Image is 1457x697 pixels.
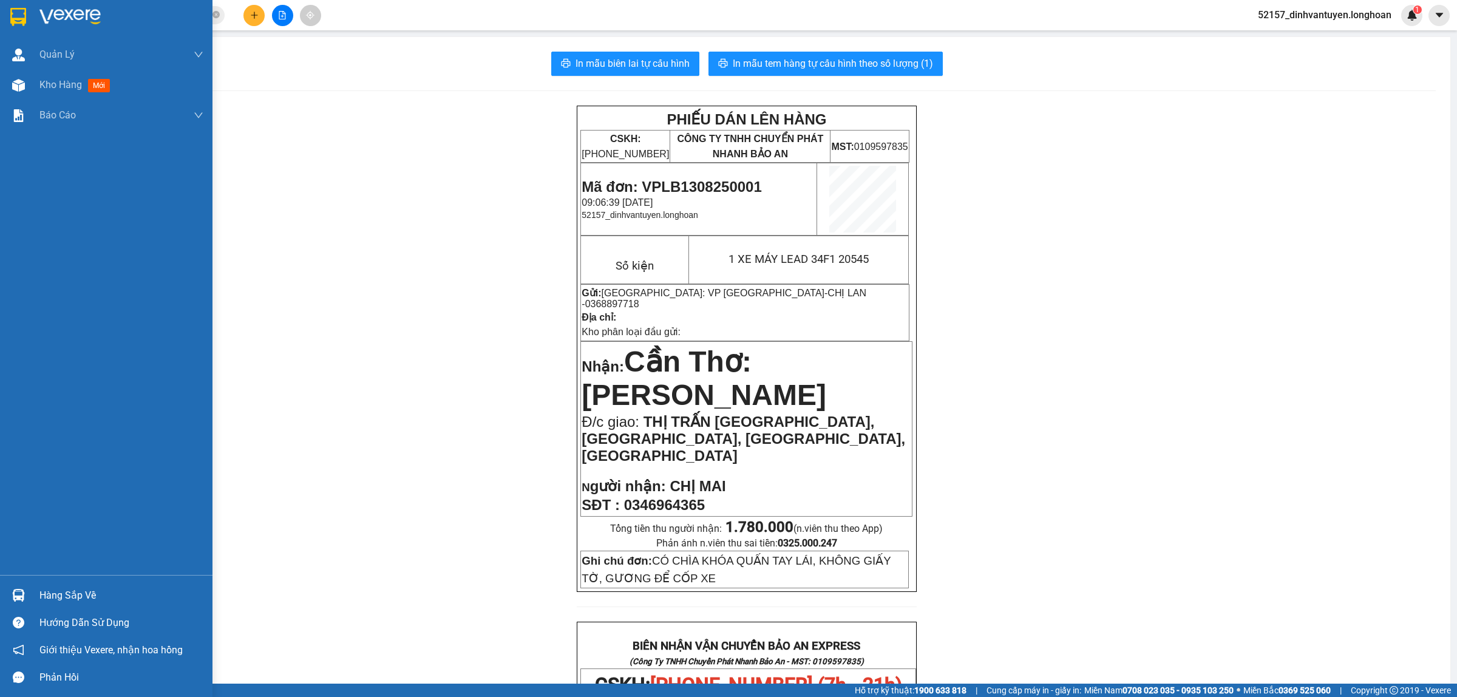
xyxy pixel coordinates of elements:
img: icon-new-feature [1407,10,1418,21]
span: - [582,288,866,309]
button: plus [243,5,265,26]
span: 1 XE MÁY LEAD 34F1 20545 [728,253,869,266]
span: CSKH: [595,673,902,696]
span: 52157_dinhvantuyen.longhoan [582,210,698,220]
strong: 1.780.000 [725,518,793,535]
span: Tổng tiền thu người nhận: [610,523,883,534]
span: CÔNG TY TNHH CHUYỂN PHÁT NHANH BẢO AN [677,134,823,159]
span: 0109597835 [170,42,246,53]
strong: BIÊN NHẬN VẬN CHUYỂN BẢO AN EXPRESS [633,639,860,653]
img: solution-icon [12,109,25,122]
strong: 0369 525 060 [1279,685,1331,695]
span: Mã đơn: VPLB1308250001 [582,178,761,195]
button: printerIn mẫu biên lai tự cấu hình [551,52,699,76]
span: 0368897718 [585,299,639,309]
span: printer [561,58,571,70]
span: aim [306,11,314,19]
span: [PHONE_NUMBER] (7h - 21h) [650,673,902,696]
span: down [194,110,203,120]
button: caret-down [1428,5,1450,26]
span: copyright [1390,686,1398,695]
span: Cung cấp máy in - giấy in: [987,684,1081,697]
img: warehouse-icon [12,79,25,92]
strong: PHIẾU DÁN LÊN HÀNG [667,111,826,127]
span: Phản ánh n.viên thu sai tiền: [656,537,837,549]
span: Giới thiệu Vexere, nhận hoa hồng [39,642,183,658]
button: printerIn mẫu tem hàng tự cấu hình theo số lượng (1) [708,52,943,76]
strong: CSKH: [610,134,641,144]
span: 1 [1415,5,1419,14]
strong: N [582,481,665,494]
div: Hàng sắp về [39,586,203,605]
span: | [1340,684,1342,697]
div: Hướng dẫn sử dụng [39,614,203,632]
sup: 1 [1413,5,1422,14]
span: Miền Nam [1084,684,1234,697]
span: Quản Lý [39,47,75,62]
span: CÓ CHÌA KHÓA QUẤN TAY LÁI, KHÔNG GIẤY TỜ, GƯƠNG ĐỂ CỐP XE [582,554,891,585]
span: [PHONE_NUMBER] [582,134,669,159]
span: message [13,671,24,683]
span: (n.viên thu theo App) [725,523,883,534]
span: 0109597835 [831,141,908,152]
strong: 1900 633 818 [914,685,966,695]
span: Cần Thơ: [PERSON_NAME] [582,345,826,411]
strong: 0325.000.247 [778,537,837,549]
span: Mã đơn: VPLB1308250001 [5,78,124,112]
span: Hỗ trợ kỹ thuật: [855,684,966,697]
span: file-add [278,11,287,19]
span: Đ/c giao: [582,413,643,430]
span: question-circle [13,617,24,628]
span: CÔNG TY TNHH CHUYỂN PHÁT NHANH BẢO AN [94,25,168,70]
span: Kho phân loại đầu gửi: [582,327,681,337]
span: printer [718,58,728,70]
span: [PHONE_NUMBER] [5,37,92,58]
span: 09:06:39 [DATE] [582,197,653,208]
img: warehouse-icon [12,49,25,61]
span: caret-down [1434,10,1445,21]
span: gười nhận: [590,478,666,494]
span: close-circle [212,10,220,21]
span: notification [13,644,24,656]
strong: Gửi: [582,288,601,298]
span: down [194,50,203,59]
span: Nhận: [582,358,624,375]
span: | [976,684,977,697]
button: aim [300,5,321,26]
strong: SĐT : [582,497,620,513]
strong: MST: [831,141,854,152]
div: Phản hồi [39,668,203,687]
img: logo-vxr [10,8,26,26]
span: CHỊ MAI [670,478,725,494]
strong: 0708 023 035 - 0935 103 250 [1122,685,1234,695]
strong: CSKH: [33,37,64,47]
strong: PHIẾU DÁN LÊN HÀNG [47,5,207,22]
button: file-add [272,5,293,26]
span: close-circle [212,11,220,18]
span: In mẫu tem hàng tự cấu hình theo số lượng (1) [733,56,933,71]
span: Số kiện [616,259,654,273]
img: warehouse-icon [12,589,25,602]
span: Miền Bắc [1243,684,1331,697]
strong: (Công Ty TNHH Chuyển Phát Nhanh Bảo An - MST: 0109597835) [630,657,864,666]
strong: Ghi chú đơn: [582,554,652,567]
span: 52157_dinhvantuyen.longhoan [1248,7,1401,22]
span: mới [88,79,110,92]
span: In mẫu biên lai tự cấu hình [576,56,690,71]
span: CHỊ LAN - [582,288,866,309]
strong: Địa chỉ: [582,312,616,322]
span: 0346964365 [624,497,705,513]
span: Kho hàng [39,79,82,90]
span: Báo cáo [39,107,76,123]
span: THỊ TRẤN [GEOGRAPHIC_DATA], [GEOGRAPHIC_DATA], [GEOGRAPHIC_DATA], [GEOGRAPHIC_DATA] [582,413,905,464]
span: plus [250,11,259,19]
span: [GEOGRAPHIC_DATA]: VP [GEOGRAPHIC_DATA] [602,288,824,298]
strong: MST: [170,42,192,53]
span: ⚪️ [1237,688,1240,693]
